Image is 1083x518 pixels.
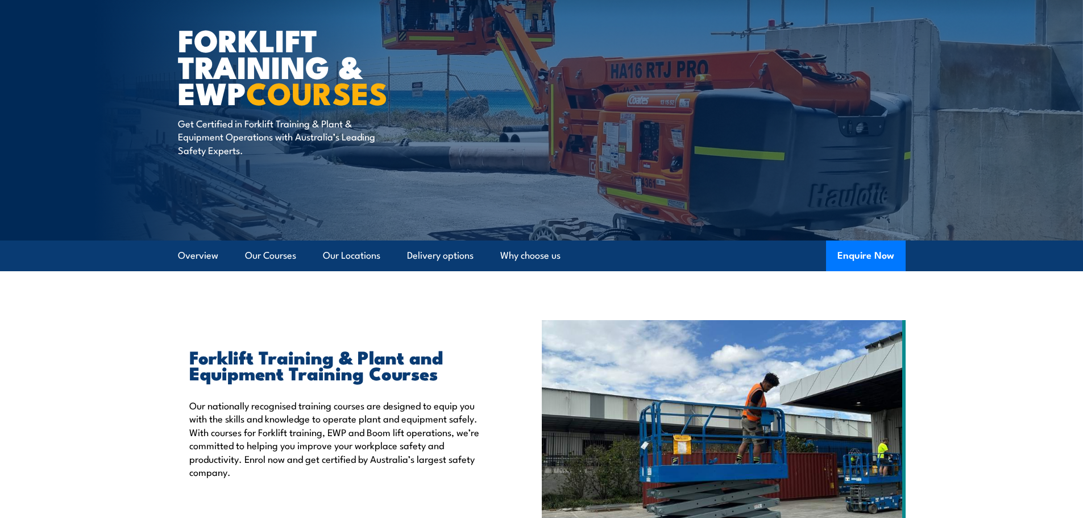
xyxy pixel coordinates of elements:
[178,241,218,271] a: Overview
[323,241,380,271] a: Our Locations
[189,399,489,478] p: Our nationally recognised training courses are designed to equip you with the skills and knowledg...
[245,241,296,271] a: Our Courses
[189,349,489,380] h2: Forklift Training & Plant and Equipment Training Courses
[178,26,459,106] h1: Forklift Training & EWP
[500,241,561,271] a: Why choose us
[178,117,385,156] p: Get Certified in Forklift Training & Plant & Equipment Operations with Australia’s Leading Safety...
[246,68,388,115] strong: COURSES
[826,241,906,271] button: Enquire Now
[407,241,474,271] a: Delivery options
